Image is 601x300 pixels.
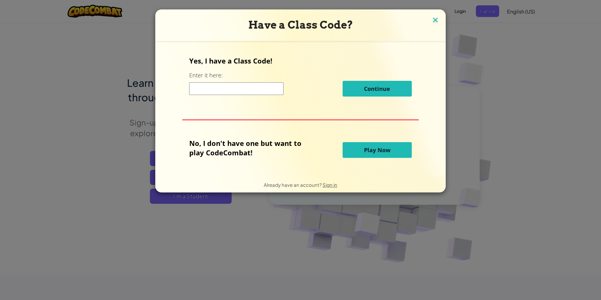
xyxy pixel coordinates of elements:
[189,56,411,65] p: Yes, I have a Class Code!
[364,85,390,92] span: Continue
[189,138,311,157] p: No, I don't have one but want to play CodeCombat!
[264,182,323,188] span: Already have an account?
[343,81,412,97] button: Continue
[364,146,390,154] span: Play Now
[431,16,439,25] img: close icon
[323,182,337,188] a: Sign in
[343,142,412,158] button: Play Now
[189,71,223,79] label: Enter it here:
[248,19,353,31] span: Have a Class Code?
